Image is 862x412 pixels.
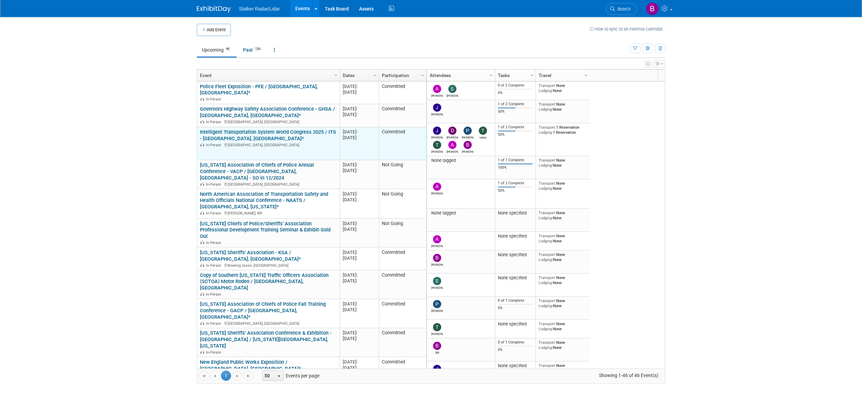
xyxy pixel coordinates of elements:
[357,359,358,364] span: -
[539,210,587,220] div: None None
[498,306,533,311] div: 0%
[206,211,223,216] span: In-Person
[357,221,358,226] span: -
[431,93,443,97] div: adam holland
[539,70,585,81] a: Travel
[539,340,556,345] span: Transport:
[206,97,223,101] span: In-Person
[539,239,553,243] span: Lodging:
[200,359,301,372] a: New England Public Works Exposition / [GEOGRAPHIC_DATA], [GEOGRAPHIC_DATA]*
[379,127,426,160] td: Committed
[343,89,376,95] div: [DATE]
[448,141,456,149] img: adam holland
[238,43,267,56] a: Past126
[200,241,204,244] img: In-Person Event
[343,307,376,313] div: [DATE]
[200,106,335,118] a: Governors Highway Safety Association Conference - GHSA / [GEOGRAPHIC_DATA], [GEOGRAPHIC_DATA]*
[200,262,337,268] div: Bowling Green, [GEOGRAPHIC_DATA]
[379,81,426,104] td: Committed
[431,331,443,336] div: Thomas Kenia
[333,70,340,80] a: Column Settings
[276,374,282,379] span: select
[343,255,376,261] div: [DATE]
[197,6,231,13] img: ExhibitDay
[539,186,553,191] span: Lodging:
[343,135,376,141] div: [DATE]
[539,181,556,186] span: Transport:
[357,250,358,255] span: -
[200,182,204,186] img: In-Person Event
[343,249,376,255] div: [DATE]
[430,70,490,81] a: Attendees
[200,320,337,326] div: [GEOGRAPHIC_DATA], [GEOGRAPHIC_DATA]
[539,363,556,368] span: Transport:
[200,142,337,148] div: [GEOGRAPHIC_DATA], [GEOGRAPHIC_DATA]
[357,191,358,196] span: -
[197,24,231,36] button: Add Event
[539,102,556,107] span: Transport:
[539,210,556,215] span: Transport:
[539,275,587,285] div: None None
[200,211,204,214] img: In-Person Event
[539,88,553,93] span: Lodging:
[539,83,587,93] div: None None
[343,129,376,135] div: [DATE]
[498,83,533,88] div: 0 of 2 Complete
[333,73,339,78] span: Column Settings
[539,321,556,326] span: Transport:
[343,226,376,232] div: [DATE]
[199,371,209,381] a: Go to the first page
[498,125,533,130] div: 1 of 2 Complete
[433,104,441,112] img: Jacob Boyle
[539,368,553,373] span: Lodging:
[498,252,533,258] div: None specified
[206,292,223,297] span: In-Person
[433,277,441,285] img: Scott Berry
[498,348,533,352] div: 0%
[379,104,426,127] td: Committed
[477,135,489,139] div: tadas eikinas
[498,298,533,303] div: 0 of 1 Complete
[357,273,358,278] span: -
[379,357,426,380] td: Committed
[433,235,441,243] img: adam holland
[343,301,376,307] div: [DATE]
[433,323,441,331] img: Thomas Kenia
[200,97,204,100] img: In-Person Event
[343,221,376,226] div: [DATE]
[498,132,533,137] div: 50%
[464,127,472,135] img: Paul Nichols
[539,181,587,191] div: None None
[431,149,443,153] div: Tommy Yates
[343,191,376,197] div: [DATE]
[419,70,427,80] a: Column Settings
[539,252,587,262] div: None None
[539,102,587,112] div: None None
[431,191,443,195] div: Andrew Davis
[254,371,326,381] span: Events per page
[447,93,458,97] div: Scott Berry
[498,165,533,170] div: 100%
[206,182,223,187] span: In-Person
[433,141,441,149] img: Tommy Yates
[200,292,204,296] img: In-Person Event
[206,143,223,147] span: In-Person
[431,135,443,139] div: John Kestel
[253,46,262,52] span: 126
[539,345,553,350] span: Lodging:
[539,340,587,350] div: None None
[379,270,426,299] td: Committed
[462,149,474,153] div: Brooke Journet
[528,70,536,80] a: Column Settings
[448,127,456,135] img: David Schmidt
[431,308,443,313] div: Patrick Fagan
[498,340,533,345] div: 0 of 1 Complete
[447,135,458,139] div: David Schmidt
[200,120,204,123] img: In-Person Event
[539,303,553,308] span: Lodging:
[433,365,441,373] img: Joe Bartels
[606,3,637,15] a: Search
[200,301,326,320] a: [US_STATE] Association of Chiefs of Police Fall Training Conference - GACP / [GEOGRAPHIC_DATA], [...
[379,247,426,270] td: Committed
[206,350,223,355] span: In-Person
